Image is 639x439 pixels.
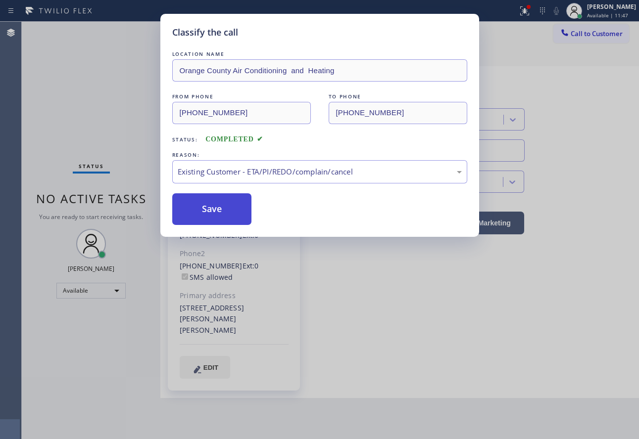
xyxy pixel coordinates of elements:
[172,102,311,124] input: From phone
[172,136,198,143] span: Status:
[329,91,467,102] div: TO PHONE
[172,193,252,225] button: Save
[172,26,238,39] h5: Classify the call
[178,166,462,177] div: Existing Customer - ETA/PI/REDO/complain/cancel
[172,150,467,160] div: REASON:
[205,135,263,143] span: COMPLETED
[172,91,311,102] div: FROM PHONE
[172,49,467,59] div: LOCATION NAME
[329,102,467,124] input: To phone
